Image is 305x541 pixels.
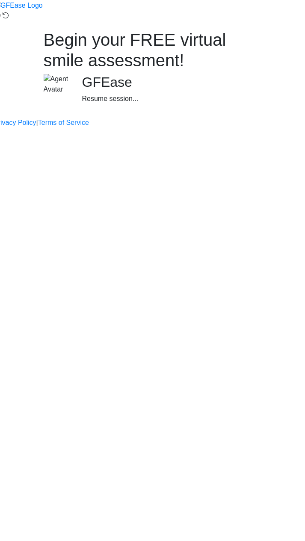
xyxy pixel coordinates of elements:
a: Terms of Service [38,118,89,128]
h1: Begin your FREE virtual smile assessment! [44,30,262,71]
a: | [36,118,38,128]
img: Agent Avatar [44,74,69,95]
div: Resume session... [82,94,262,104]
h2: GFEase [82,74,262,90]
